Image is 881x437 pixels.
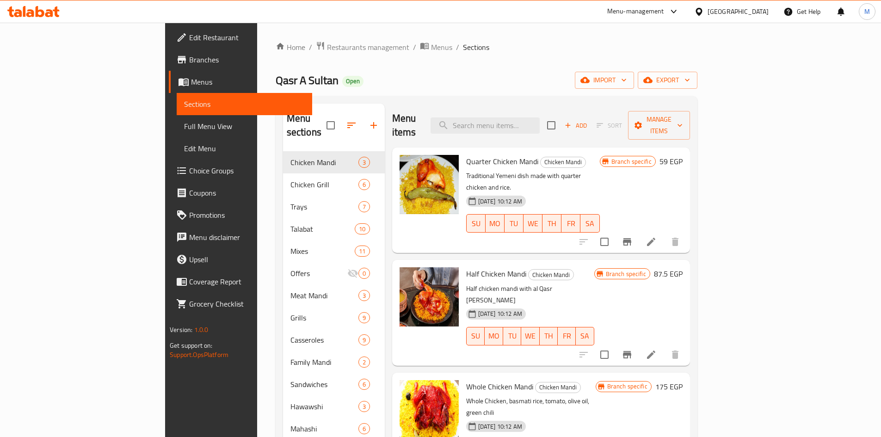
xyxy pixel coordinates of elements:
div: Menu-management [607,6,664,17]
span: 9 [359,314,370,322]
span: Menus [191,76,305,87]
span: MO [488,329,499,343]
button: Add section [363,114,385,136]
div: Meat Mandi3 [283,284,385,307]
button: Add [561,118,591,133]
div: items [355,223,370,234]
a: Branches [169,49,312,71]
span: Offers [290,268,347,279]
span: Qasr A Sultan [276,70,339,91]
div: Offers0 [283,262,385,284]
input: search [431,117,540,134]
div: Talabat [290,223,355,234]
span: WE [527,217,539,230]
div: Talabat10 [283,218,385,240]
span: 10 [355,225,369,234]
button: FR [561,214,580,233]
span: Select section first [591,118,628,133]
button: Branch-specific-item [616,231,638,253]
a: Edit Restaurant [169,26,312,49]
div: items [358,157,370,168]
span: TH [543,329,554,343]
button: SU [466,214,486,233]
div: Sandwiches6 [283,373,385,395]
span: Version: [170,324,192,336]
span: 6 [359,180,370,189]
div: items [358,334,370,345]
a: Full Menu View [177,115,312,137]
div: Chicken Mandi [535,382,581,393]
div: items [355,246,370,257]
span: Manage items [635,114,683,137]
button: WE [521,327,539,345]
span: Grills [290,312,358,323]
a: Menu disclaimer [169,226,312,248]
span: TH [546,217,558,230]
button: delete [664,344,686,366]
span: Menu disclaimer [189,232,305,243]
span: 3 [359,158,370,167]
span: Half Chicken Mandi [466,267,526,281]
button: MO [485,327,503,345]
div: Hawawshi3 [283,395,385,418]
div: Open [342,76,363,87]
div: items [358,201,370,212]
span: Restaurants management [327,42,409,53]
div: items [358,312,370,323]
nav: breadcrumb [276,41,697,53]
span: 0 [359,269,370,278]
span: Branches [189,54,305,65]
span: Select to update [595,232,614,252]
h6: 175 EGP [655,380,683,393]
div: items [358,401,370,412]
span: Chicken Mandi [536,382,580,393]
span: Get support on: [170,339,212,351]
h2: Menu items [392,111,419,139]
span: Mahashi [290,423,358,434]
button: TU [505,214,524,233]
div: items [358,179,370,190]
h6: 87.5 EGP [654,267,683,280]
span: [DATE] 10:12 AM [474,197,526,206]
span: Branch specific [602,270,650,278]
div: Sandwiches [290,379,358,390]
li: / [456,42,459,53]
a: Menus [420,41,452,53]
div: Chicken Grill [290,179,358,190]
a: Edit menu item [646,236,657,247]
span: 3 [359,402,370,411]
a: Edit menu item [646,349,657,360]
span: 1.0.0 [194,324,209,336]
div: items [358,268,370,279]
span: Sections [184,98,305,110]
div: Chicken Mandi3 [283,151,385,173]
span: Choice Groups [189,165,305,176]
a: Edit Menu [177,137,312,160]
svg: Inactive section [347,268,358,279]
a: Coverage Report [169,271,312,293]
a: Promotions [169,204,312,226]
button: TH [540,327,558,345]
span: Whole Chicken Mandi [466,380,533,394]
span: Sections [463,42,489,53]
a: Upsell [169,248,312,271]
div: items [358,290,370,301]
a: Support.OpsPlatform [170,349,228,361]
img: Quarter Chicken Mandi [400,155,459,214]
span: FR [565,217,577,230]
a: Restaurants management [316,41,409,53]
span: 2 [359,358,370,367]
button: SA [576,327,594,345]
div: items [358,357,370,368]
span: Branch specific [608,157,655,166]
span: Promotions [189,209,305,221]
span: Sort sections [340,114,363,136]
span: SU [470,217,482,230]
div: Mixes11 [283,240,385,262]
span: M [864,6,870,17]
span: 11 [355,247,369,256]
p: Whole Chicken, basmati rice, tomato, olive oil, green chili [466,395,596,419]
